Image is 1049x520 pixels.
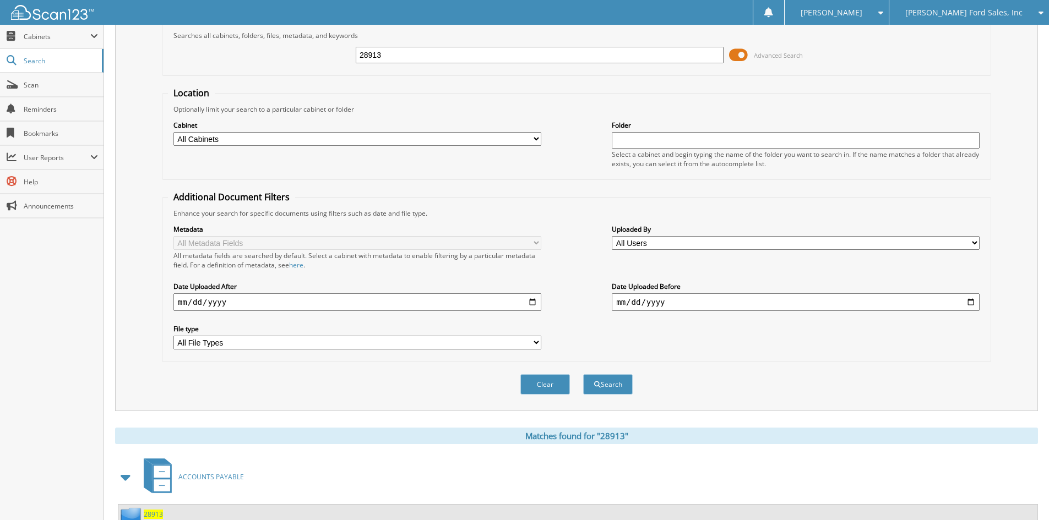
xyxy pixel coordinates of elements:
[754,51,803,59] span: Advanced Search
[144,510,163,519] a: 28913
[173,282,541,291] label: Date Uploaded After
[168,209,985,218] div: Enhance your search for specific documents using filters such as date and file type.
[24,32,90,41] span: Cabinets
[905,9,1023,16] span: [PERSON_NAME] Ford Sales, Inc
[173,225,541,234] label: Metadata
[173,121,541,130] label: Cabinet
[612,293,980,311] input: end
[24,105,98,114] span: Reminders
[168,105,985,114] div: Optionally limit your search to a particular cabinet or folder
[24,56,96,65] span: Search
[24,80,98,90] span: Scan
[115,428,1038,444] div: Matches found for "28913"
[173,293,541,311] input: start
[168,87,215,99] legend: Location
[612,121,980,130] label: Folder
[137,455,244,499] a: ACCOUNTS PAYABLE
[24,201,98,211] span: Announcements
[612,150,980,168] div: Select a cabinet and begin typing the name of the folder you want to search in. If the name match...
[289,260,303,270] a: here
[24,177,98,187] span: Help
[24,129,98,138] span: Bookmarks
[168,191,295,203] legend: Additional Document Filters
[178,472,244,481] span: ACCOUNTS PAYABLE
[173,324,541,333] label: File type
[168,31,985,40] div: Searches all cabinets, folders, files, metadata, and keywords
[612,282,980,291] label: Date Uploaded Before
[612,225,980,234] label: Uploaded By
[801,9,862,16] span: [PERSON_NAME]
[24,153,90,162] span: User Reports
[583,374,633,395] button: Search
[11,5,94,20] img: scan123-logo-white.svg
[994,467,1049,520] iframe: Chat Widget
[173,251,541,270] div: All metadata fields are searched by default. Select a cabinet with metadata to enable filtering b...
[520,374,570,395] button: Clear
